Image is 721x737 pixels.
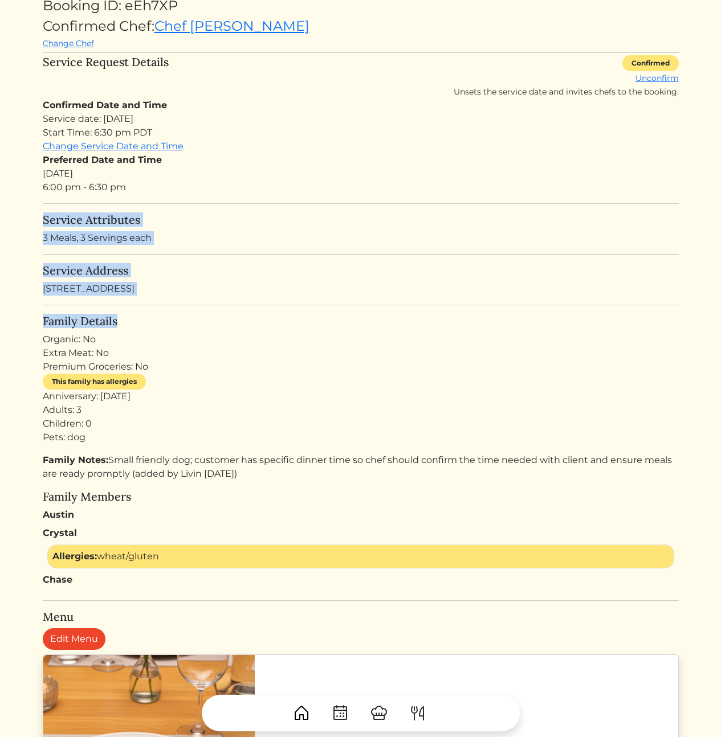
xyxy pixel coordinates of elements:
[154,18,309,34] a: Chef [PERSON_NAME]
[409,704,427,722] img: ForkKnife-55491504ffdb50bab0c1e09e7649658475375261d09fd45db06cec23bce548bf.svg
[43,509,74,520] strong: Austin
[43,453,679,481] p: Small friendly dog; customer has specific dinner time so chef should confirm the time needed with...
[43,527,77,538] strong: Crystal
[43,153,679,194] div: [DATE] 6:00 pm - 6:30 pm
[331,704,349,722] img: CalendarDots-5bcf9d9080389f2a281d69619e1c85352834be518fbc73d9501aef674afc0d57.svg
[43,55,169,94] h5: Service Request Details
[43,154,162,165] strong: Preferred Date and Time
[43,574,72,585] strong: Chase
[43,490,679,503] h5: Family Members
[370,704,388,722] img: ChefHat-a374fb509e4f37eb0702ca99f5f64f3b6956810f32a249b33092029f8484b388.svg
[43,16,679,50] div: Confirmed Chef:
[43,314,679,328] h5: Family Details
[43,100,167,110] strong: Confirmed Date and Time
[47,544,674,568] div: wheat/gluten
[43,112,679,140] div: Service date: [DATE] Start Time: 6:30 pm PDT
[292,704,311,722] img: House-9bf13187bcbb5817f509fe5e7408150f90897510c4275e13d0d5fca38e0b5951.svg
[43,346,679,360] div: Extra Meat: No
[43,264,679,277] h5: Service Address
[43,333,679,346] div: Organic: No
[43,374,146,390] div: This family has allergies
[454,87,679,97] span: Unsets the service date and invites chefs to the booking.
[43,213,679,227] h5: Service Attributes
[43,231,679,245] p: 3 Meals, 3 Servings each
[43,264,679,296] div: [STREET_ADDRESS]
[52,551,97,562] strong: Allergies:
[622,55,679,71] div: Confirmed
[43,390,679,444] div: Anniversary: [DATE] Adults: 3 Children: 0 Pets: dog
[636,73,679,83] a: Unconfirm
[43,141,184,152] a: Change Service Date and Time
[43,360,679,374] div: Premium Groceries: No
[43,628,105,650] a: Edit Menu
[43,455,108,465] strong: Family Notes:
[43,610,679,624] h5: Menu
[43,38,94,48] a: Change Chef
